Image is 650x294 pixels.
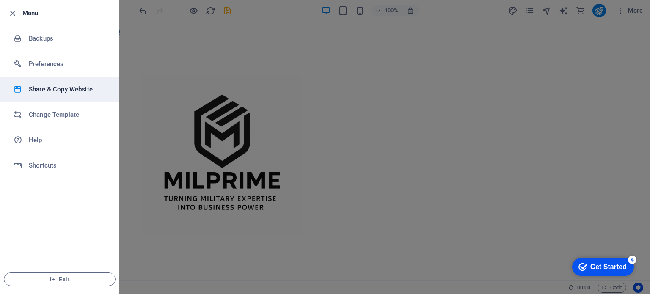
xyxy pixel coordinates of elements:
div: Get Started [25,9,61,17]
button: Exit [4,272,116,286]
div: Get Started 4 items remaining, 20% complete [7,4,69,22]
h6: Backups [29,33,107,44]
a: Help [0,127,119,153]
h6: Help [29,135,107,145]
h6: Share & Copy Website [29,84,107,94]
h6: Preferences [29,59,107,69]
h6: Menu [22,8,112,18]
div: 4 [63,2,71,10]
h6: Change Template [29,110,107,120]
h6: Shortcuts [29,160,107,170]
span: Exit [11,276,108,283]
